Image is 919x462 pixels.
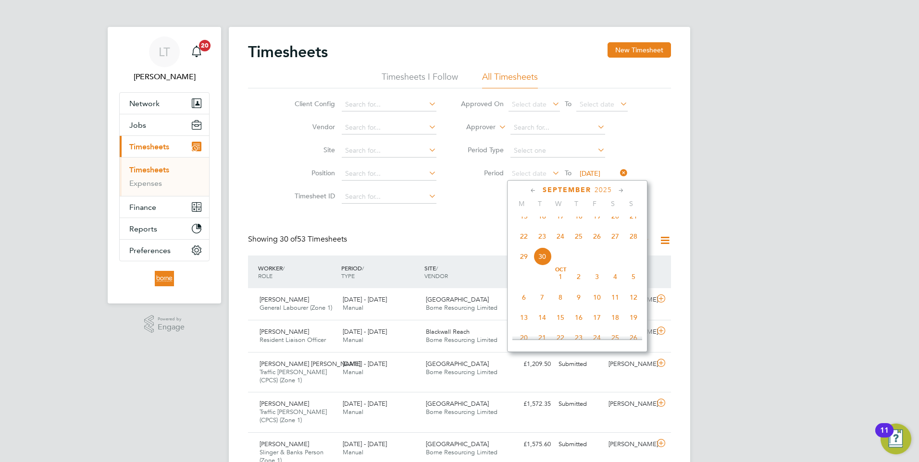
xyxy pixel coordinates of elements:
span: Reports [129,224,157,233]
a: Expenses [129,179,162,188]
span: F [585,199,604,208]
span: Borne Resourcing Limited [426,304,497,312]
span: 12 [624,288,643,306]
span: 3 [588,267,606,286]
span: Manual [343,408,363,416]
span: 8 [551,288,570,306]
span: 2 [570,267,588,286]
span: W [549,199,567,208]
span: Engage [158,323,185,331]
a: 20 [187,36,206,67]
span: [PERSON_NAME] [260,400,309,408]
span: Manual [343,368,363,376]
span: 15 [515,207,533,225]
span: Borne Resourcing Limited [426,408,497,416]
span: Finance [129,203,156,212]
span: 26 [588,227,606,245]
input: Search for... [342,98,436,111]
img: borneltd-logo-retina.png [155,271,174,286]
button: New Timesheet [608,42,671,58]
button: Jobs [120,114,209,135]
div: Submitted [555,356,605,372]
span: [PERSON_NAME] [260,328,309,336]
button: Finance [120,196,209,218]
div: £1,575.60 [505,437,555,452]
span: S [622,199,640,208]
span: / [362,264,364,272]
span: Jobs [129,121,146,130]
span: 10 [588,288,606,306]
input: Search for... [342,121,436,134]
button: Network [120,93,209,114]
span: 9 [570,288,588,306]
span: [DATE] - [DATE] [343,400,387,408]
a: LT[PERSON_NAME] [119,36,210,83]
span: 22 [551,328,570,347]
span: 5 [624,267,643,286]
span: Select date [580,100,614,109]
span: 16 [570,308,588,327]
span: 14 [533,308,551,327]
span: 21 [624,207,643,225]
div: [PERSON_NAME] [605,396,655,412]
div: 11 [880,430,889,443]
span: 11 [606,288,624,306]
span: 26 [624,328,643,347]
nav: Main navigation [108,27,221,304]
label: Timesheet ID [292,192,335,200]
input: Select one [510,144,605,158]
span: T [567,199,585,208]
span: Resident Liaison Officer [260,336,326,344]
span: S [604,199,622,208]
span: 19 [624,308,643,327]
span: Borne Resourcing Limited [426,448,497,456]
button: Open Resource Center, 11 new notifications [881,424,911,454]
span: Network [129,99,160,108]
label: Approver [452,122,496,132]
input: Search for... [342,190,436,204]
span: / [283,264,285,272]
span: September [543,186,591,194]
label: Client Config [292,99,335,108]
h2: Timesheets [248,42,328,61]
span: Manual [343,304,363,312]
input: Search for... [342,167,436,181]
span: 28 [624,227,643,245]
span: Borne Resourcing Limited [426,336,497,344]
span: Traffic [PERSON_NAME] (CPCS) (Zone 1) [260,368,327,384]
label: All [622,236,650,245]
span: [GEOGRAPHIC_DATA] [426,400,489,408]
span: Luana Tarniceru [119,71,210,83]
span: 17 [588,308,606,327]
span: Powered by [158,315,185,323]
span: [PERSON_NAME] [PERSON_NAME] [260,360,360,368]
label: Site [292,146,335,154]
label: Position [292,169,335,177]
div: Timesheets [120,157,209,196]
span: 15 [551,308,570,327]
span: 22 [515,227,533,245]
span: 18 [606,308,624,327]
span: 53 Timesheets [280,234,347,244]
span: Timesheets [129,142,169,151]
div: Submitted [555,396,605,412]
div: £1,572.35 [505,396,555,412]
div: PERIOD [339,259,422,284]
input: Search for... [510,121,605,134]
span: 20 [199,40,211,51]
div: WORKER [256,259,339,284]
span: 24 [551,227,570,245]
span: 21 [533,328,551,347]
span: 30 [533,247,551,266]
span: Blackwall Reach [426,328,470,336]
button: Timesheets [120,136,209,157]
span: 27 [606,227,624,245]
span: TYPE [341,272,355,280]
span: 20 [606,207,624,225]
span: Borne Resourcing Limited [426,368,497,376]
span: [DATE] - [DATE] [343,360,387,368]
button: Preferences [120,240,209,261]
a: Powered byEngage [144,315,185,333]
span: 23 [570,328,588,347]
span: [DATE] - [DATE] [343,328,387,336]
